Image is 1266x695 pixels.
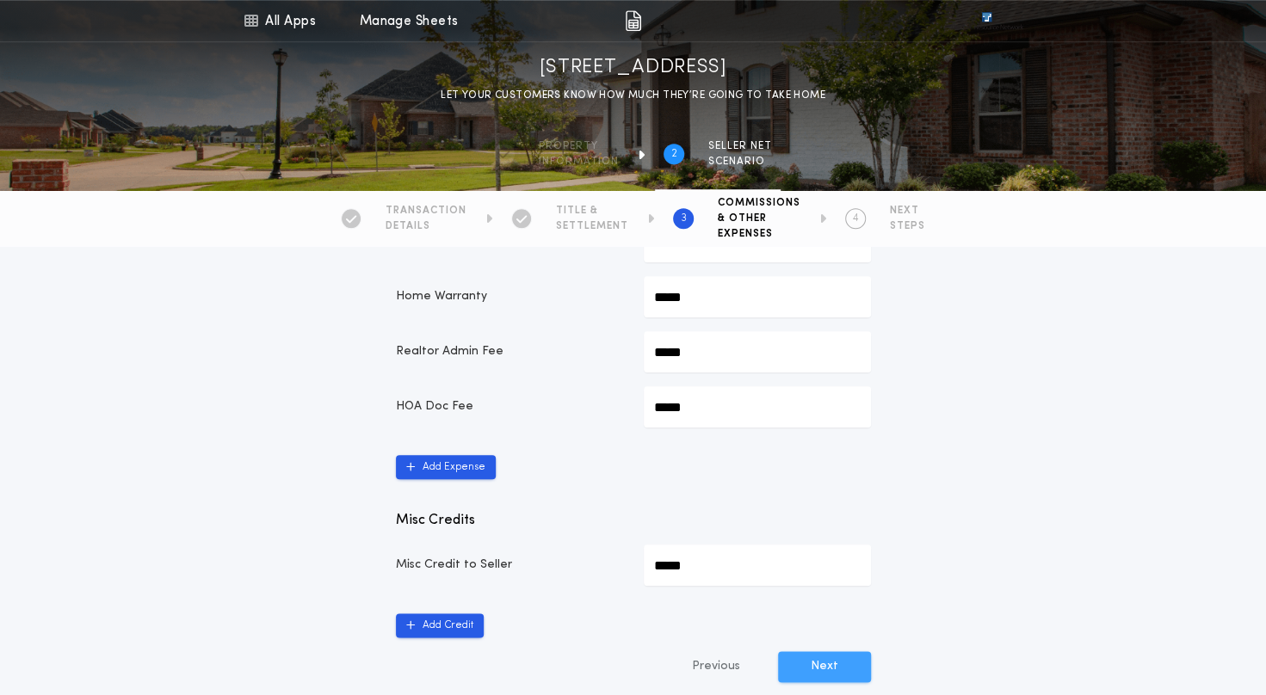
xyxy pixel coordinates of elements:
h2: 4 [853,212,859,225]
p: LET YOUR CUSTOMERS KNOW HOW MUCH THEY’RE GOING TO TAKE HOME [441,87,825,104]
p: Misc Credit to Seller [396,557,623,574]
img: vs-icon [950,12,1022,29]
span: DETAILS [386,219,466,233]
h2: 3 [681,212,687,225]
span: STEPS [890,219,925,233]
p: Misc Credits [396,510,871,531]
span: & OTHER [718,212,800,225]
h2: 2 [671,147,677,161]
p: Realtor Admin Fee [396,343,623,360]
p: Home Warranty [396,288,623,305]
span: TRANSACTION [386,204,466,218]
button: Next [778,651,871,682]
button: Previous [658,651,775,682]
span: SETTLEMENT [556,219,628,233]
img: img [625,10,641,31]
span: NEXT [890,204,925,218]
p: HOA Doc Fee [396,398,623,415]
span: Property [539,139,619,153]
span: TITLE & [556,204,628,218]
button: Add Expense [396,455,496,479]
h1: [STREET_ADDRESS] [540,54,727,82]
span: SELLER NET [708,139,772,153]
button: Add Credit [396,613,484,637]
span: EXPENSES [718,227,800,241]
span: information [539,155,619,169]
span: COMMISSIONS [718,196,800,210]
span: SCENARIO [708,155,772,169]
